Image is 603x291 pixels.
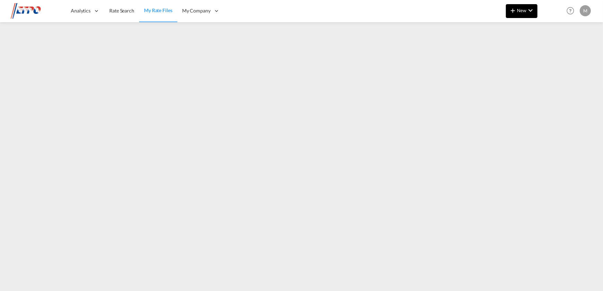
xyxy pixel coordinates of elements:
span: My Company [182,7,211,14]
button: icon-plus 400-fgNewicon-chevron-down [506,4,537,18]
span: Analytics [71,7,91,14]
img: d38966e06f5511efa686cdb0e1f57a29.png [10,3,57,19]
span: Rate Search [109,8,134,14]
span: Help [564,5,576,17]
span: New [509,8,535,13]
div: Help [564,5,580,17]
div: M [580,5,591,16]
md-icon: icon-plus 400-fg [509,6,517,15]
md-icon: icon-chevron-down [526,6,535,15]
span: My Rate Files [144,7,172,13]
